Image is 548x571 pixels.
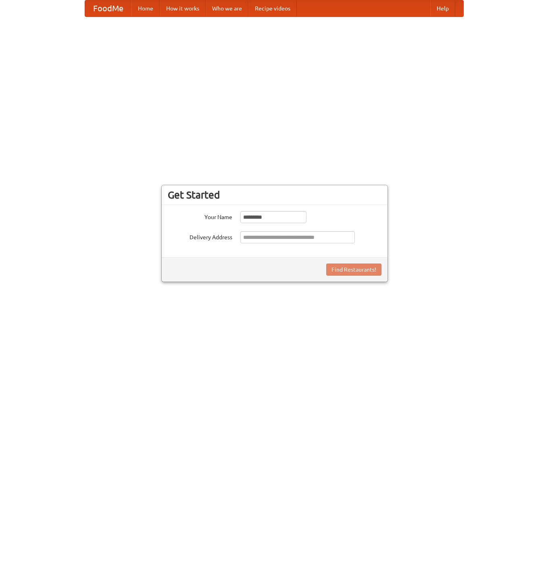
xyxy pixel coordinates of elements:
a: Home [131,0,160,17]
h3: Get Started [168,189,381,201]
button: Find Restaurants! [326,264,381,276]
label: Delivery Address [168,231,232,241]
label: Your Name [168,211,232,221]
a: Who we are [206,0,248,17]
a: Help [430,0,455,17]
a: Recipe videos [248,0,297,17]
a: How it works [160,0,206,17]
a: FoodMe [85,0,131,17]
